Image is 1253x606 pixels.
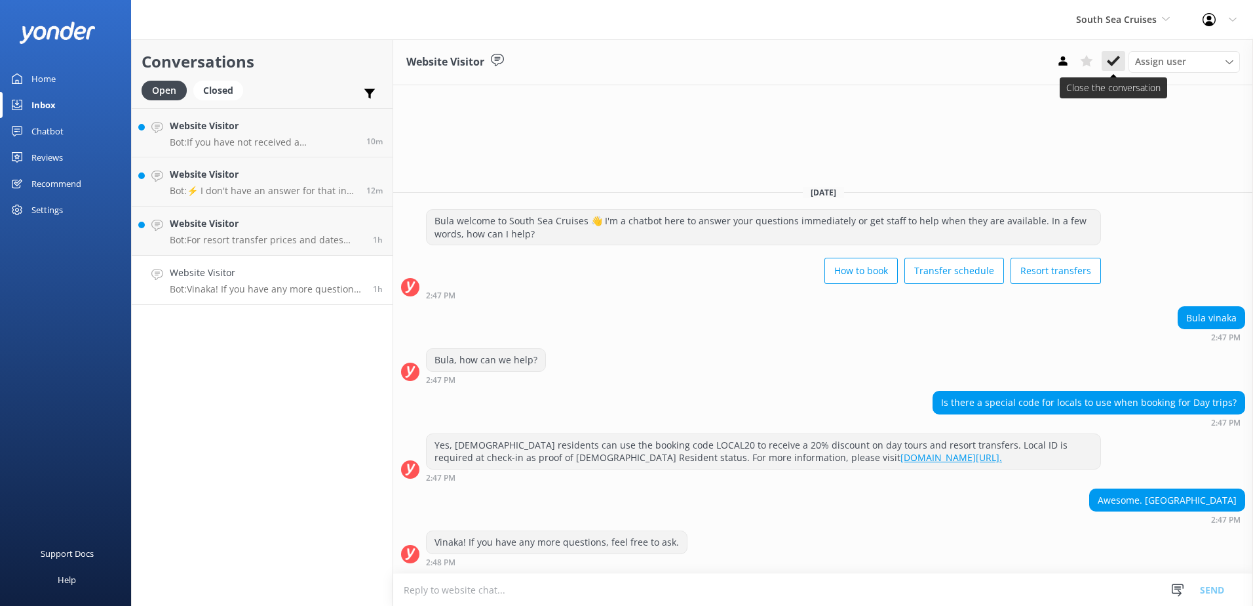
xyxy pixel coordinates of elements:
div: Closed [193,81,243,100]
a: Closed [193,83,250,97]
div: 02:47pm 12-Aug-2025 (UTC +12:00) Pacific/Auckland [426,291,1101,300]
strong: 2:47 PM [426,292,455,300]
p: Bot: ⚡ I don't have an answer for that in my knowledge base. Please try and rephrase your questio... [170,185,357,197]
div: 02:47pm 12-Aug-2025 (UTC +12:00) Pacific/Auckland [426,473,1101,482]
button: How to book [824,258,898,284]
strong: 2:47 PM [1211,334,1241,342]
span: South Sea Cruises [1076,13,1157,26]
div: Reviews [31,144,63,171]
div: Bula vinaka [1178,307,1244,329]
button: Transfer schedule [904,258,1004,284]
div: 02:47pm 12-Aug-2025 (UTC +12:00) Pacific/Auckland [1089,515,1245,524]
img: yonder-white-logo.png [20,22,95,43]
div: Bula, how can we help? [427,349,545,371]
a: Website VisitorBot:Vinaka! If you have any more questions, feel free to ask.1h [132,256,393,305]
span: 04:00pm 12-Aug-2025 (UTC +12:00) Pacific/Auckland [366,136,383,147]
div: Recommend [31,171,81,197]
a: Open [142,83,193,97]
span: 03:57pm 12-Aug-2025 (UTC +12:00) Pacific/Auckland [366,185,383,196]
div: Chatbot [31,118,64,144]
strong: 2:47 PM [426,474,455,482]
strong: 2:47 PM [1211,516,1241,524]
a: Website VisitorBot:⚡ I don't have an answer for that in my knowledge base. Please try and rephras... [132,157,393,207]
div: Inbox [31,92,56,118]
div: Is there a special code for locals to use when booking for Day trips? [933,392,1244,414]
div: 02:48pm 12-Aug-2025 (UTC +12:00) Pacific/Auckland [426,557,687,567]
div: Assign User [1128,51,1240,72]
div: Help [58,567,76,593]
a: [DOMAIN_NAME][URL]. [900,451,1002,464]
a: Website VisitorBot:For resort transfer prices and dates from [GEOGRAPHIC_DATA] to [GEOGRAPHIC_DAT... [132,207,393,256]
button: Resort transfers [1011,258,1101,284]
span: [DATE] [803,187,844,198]
h4: Website Visitor [170,266,363,280]
p: Bot: Vinaka! If you have any more questions, feel free to ask. [170,283,363,295]
div: 02:47pm 12-Aug-2025 (UTC +12:00) Pacific/Auckland [1178,333,1245,342]
p: Bot: If you have not received a confirmation email for your booking, please check your junk box. ... [170,136,357,148]
div: Vinaka! If you have any more questions, feel free to ask. [427,531,687,554]
div: Awesome. [GEOGRAPHIC_DATA] [1090,489,1244,512]
strong: 2:47 PM [1211,419,1241,427]
div: Bula welcome to South Sea Cruises 👋 I'm a chatbot here to answer your questions immediately or ge... [427,210,1100,245]
strong: 2:47 PM [426,376,455,384]
div: Open [142,81,187,100]
strong: 2:48 PM [426,559,455,567]
span: 02:50pm 12-Aug-2025 (UTC +12:00) Pacific/Auckland [373,234,383,245]
div: 02:47pm 12-Aug-2025 (UTC +12:00) Pacific/Auckland [426,375,546,384]
h3: Website Visitor [406,54,484,71]
a: Website VisitorBot:If you have not received a confirmation email for your booking, please check y... [132,108,393,157]
span: 02:47pm 12-Aug-2025 (UTC +12:00) Pacific/Auckland [373,283,383,294]
h4: Website Visitor [170,167,357,182]
div: Home [31,66,56,92]
h4: Website Visitor [170,119,357,133]
p: Bot: For resort transfer prices and dates from [GEOGRAPHIC_DATA] to [GEOGRAPHIC_DATA], please vis... [170,234,363,246]
span: Assign user [1135,54,1186,69]
div: 02:47pm 12-Aug-2025 (UTC +12:00) Pacific/Auckland [933,418,1245,427]
h2: Conversations [142,49,383,74]
div: Support Docs [41,540,94,567]
h4: Website Visitor [170,216,363,231]
div: Settings [31,197,63,223]
div: Yes, [DEMOGRAPHIC_DATA] residents can use the booking code LOCAL20 to receive a 20% discount on d... [427,434,1100,469]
